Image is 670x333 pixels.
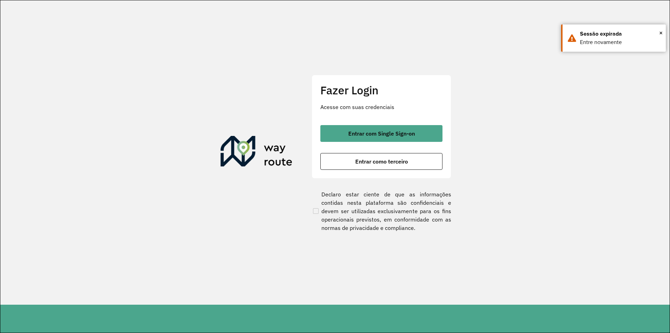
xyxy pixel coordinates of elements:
[348,131,415,136] span: Entrar com Single Sign-on
[659,28,663,38] span: ×
[355,159,408,164] span: Entrar como terceiro
[320,84,442,97] h2: Fazer Login
[320,103,442,111] p: Acesse com suas credenciais
[221,136,292,169] img: Roteirizador AmbevTech
[320,125,442,142] button: button
[659,28,663,38] button: Close
[580,38,661,46] div: Entre novamente
[580,30,661,38] div: Sessão expirada
[312,190,451,232] label: Declaro estar ciente de que as informações contidas nesta plataforma são confidenciais e devem se...
[320,153,442,170] button: button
